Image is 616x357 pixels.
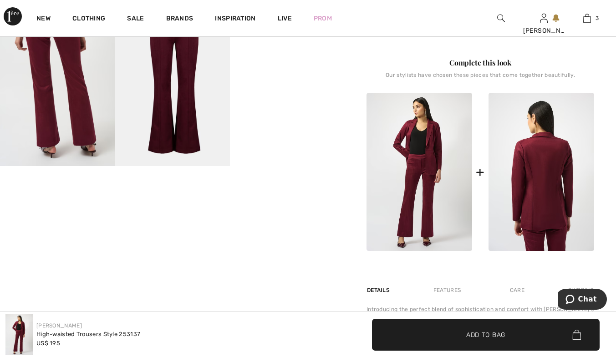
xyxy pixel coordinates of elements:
a: Brands [166,15,193,24]
img: My Info [540,13,548,24]
div: + [476,162,484,182]
button: Add to Bag [372,319,600,351]
a: [PERSON_NAME] [36,322,82,329]
a: Prom [314,14,332,23]
span: US$ 195 [36,340,60,347]
a: Live [278,14,292,23]
img: High-Waisted Trousers Style 253137 [5,314,33,355]
div: Shipping [566,282,594,298]
span: Add to Bag [466,330,505,339]
span: 3 [596,14,599,22]
span: Inspiration [215,15,255,24]
iframe: Opens a widget where you can chat to one of our agents [558,289,607,312]
a: Clothing [72,15,105,24]
a: Sale [127,15,144,24]
img: My Bag [583,13,591,24]
a: New [36,15,51,24]
img: High-Waisted Trousers Style 253137 [367,93,472,251]
div: Care [502,282,532,298]
a: 3 [566,13,608,24]
div: Introducing the perfect blend of sophistication and comfort with [PERSON_NAME]'s high-waisted tro... [367,305,594,354]
div: Features [426,282,468,298]
img: 1ère Avenue [4,7,22,25]
img: search the website [497,13,505,24]
div: Details [367,282,392,298]
div: High-waisted Trousers Style 253137 [36,330,140,339]
div: Complete this look [367,57,594,68]
a: Sign In [540,14,548,22]
div: Our stylists have chosen these pieces that come together beautifully. [367,72,594,85]
img: Bag.svg [572,330,581,340]
div: [PERSON_NAME] [523,26,565,35]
